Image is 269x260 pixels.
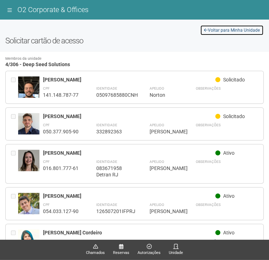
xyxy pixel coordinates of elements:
[18,193,39,216] img: user.jpg
[169,250,183,256] span: Unidade
[150,128,178,135] div: [PERSON_NAME]
[43,239,50,243] strong: CPF
[11,150,18,178] div: Entre em contato com a Aministração para solicitar o cancelamento ou 2a via
[96,128,132,135] div: 332892363
[196,203,221,207] strong: Observações
[150,92,178,98] div: Norton
[11,76,18,98] div: Entre em contato com a Aministração para solicitar o cancelamento ou 2a via
[150,160,164,164] strong: Apelido
[150,239,164,243] strong: Apelido
[43,86,50,90] strong: CPF
[96,239,117,243] strong: Identidade
[196,160,221,164] strong: Observações
[43,165,79,171] div: 016.801.777-61
[5,36,264,46] h2: Solicitar cartão de acesso
[5,57,264,67] h4: 4/306 - Deep Seed Solutions
[43,76,215,83] div: [PERSON_NAME]
[43,160,50,164] strong: CPF
[18,113,39,140] img: user.jpg
[18,150,39,179] img: user.jpg
[96,160,117,164] strong: Identidade
[223,113,245,119] span: Solicitado
[96,208,132,214] div: 126507201IFPRJ
[196,123,221,127] strong: Observações
[150,123,164,127] strong: Apelido
[150,165,178,171] div: [PERSON_NAME]
[43,113,215,120] div: [PERSON_NAME]
[5,57,264,61] small: Membros da unidade
[43,123,50,127] strong: CPF
[11,113,18,135] div: Entre em contato com a Aministração para solicitar o cancelamento ou 2a via
[169,244,183,256] a: Unidade
[113,244,129,256] a: Reservas
[150,86,164,90] strong: Apelido
[43,128,79,135] div: 050.377.905-90
[17,5,88,14] span: O2 Corporate & Offices
[96,203,117,207] strong: Identidade
[96,86,117,90] strong: Identidade
[113,250,129,256] span: Reservas
[96,92,132,98] div: 05097685880CNH
[223,150,235,156] span: Ativo
[43,193,215,199] div: [PERSON_NAME]
[18,76,39,105] img: user.jpg
[43,229,215,236] div: [PERSON_NAME] Cordeiro
[96,165,132,178] div: 083671958 Detran RJ
[138,250,161,256] span: Autorizações
[196,86,221,90] strong: Observações
[86,244,105,256] a: Chamados
[43,150,215,156] div: [PERSON_NAME]
[200,25,264,36] a: Voltar para Minha Unidade
[150,203,164,207] strong: Apelido
[43,208,79,214] div: 054.033.127-90
[11,229,18,251] div: Entre em contato com a Aministração para solicitar o cancelamento ou 2a via
[18,229,39,251] img: user.jpg
[150,208,178,214] div: [PERSON_NAME]
[223,77,245,83] span: Solicitado
[223,230,235,235] span: Ativo
[196,239,221,243] strong: Observações
[138,244,161,256] a: Autorizações
[223,193,235,199] span: Ativo
[43,203,50,207] strong: CPF
[11,193,18,214] div: Entre em contato com a Aministração para solicitar o cancelamento ou 2a via
[43,92,79,98] div: 141.148.787-77
[86,250,105,256] span: Chamados
[96,123,117,127] strong: Identidade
